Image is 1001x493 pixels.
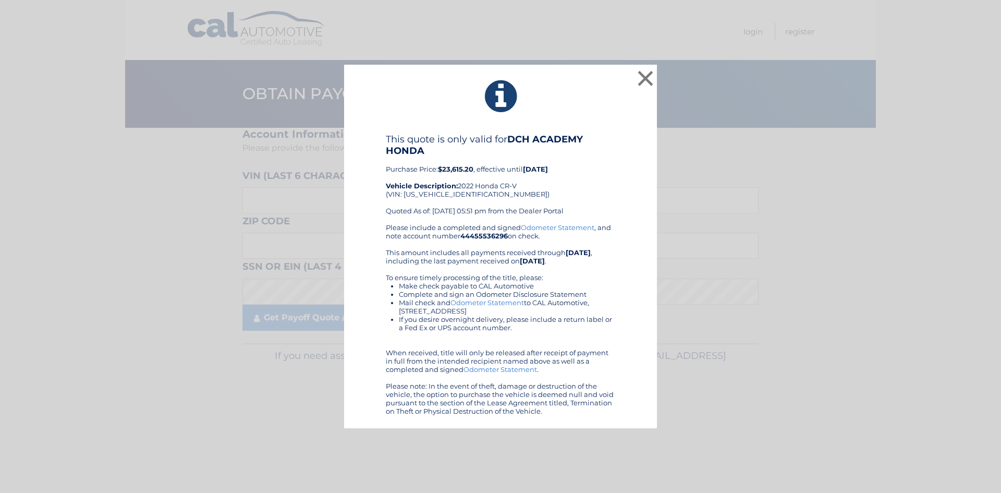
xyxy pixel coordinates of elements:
[386,134,615,223] div: Purchase Price: , effective until 2022 Honda CR-V (VIN: [US_VEHICLE_IDENTIFICATION_NUMBER]) Quote...
[521,223,594,232] a: Odometer Statement
[566,248,591,257] b: [DATE]
[399,298,615,315] li: Mail check and to CAL Automotive, [STREET_ADDRESS]
[386,223,615,415] div: Please include a completed and signed , and note account number on check. This amount includes al...
[463,365,537,374] a: Odometer Statement
[635,68,656,89] button: ×
[386,134,615,157] h4: This quote is only valid for
[460,232,508,240] b: 44455536296
[399,315,615,332] li: If you desire overnight delivery, please include a return label or a Fed Ex or UPS account number.
[399,290,615,298] li: Complete and sign an Odometer Disclosure Statement
[520,257,545,265] b: [DATE]
[386,134,583,157] b: DCH ACADEMY HONDA
[399,282,615,290] li: Make check payable to CAL Automotive
[450,298,524,307] a: Odometer Statement
[438,165,473,173] b: $23,615.20
[386,182,458,190] strong: Vehicle Description:
[523,165,548,173] b: [DATE]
